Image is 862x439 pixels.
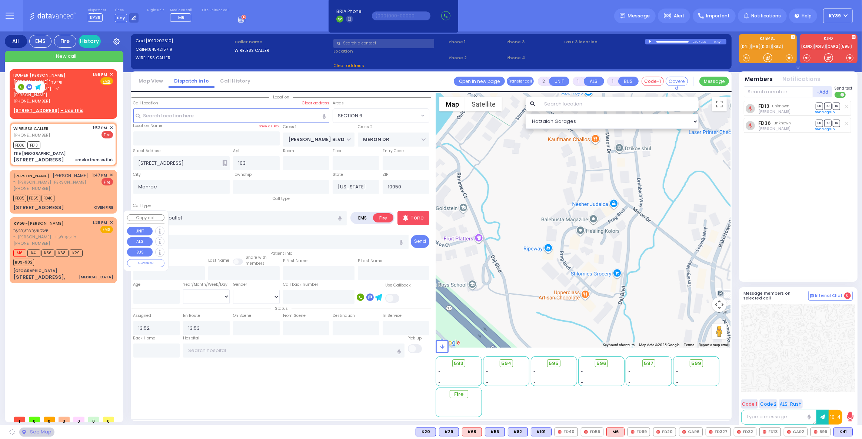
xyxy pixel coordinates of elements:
[816,103,823,110] span: DR
[699,37,700,46] div: /
[283,148,294,154] label: Room
[814,44,826,49] a: FD13
[183,282,230,288] div: Year/Month/Week/Day
[408,335,422,341] label: Pick up
[29,11,79,20] img: Logo
[741,44,750,49] a: K41
[246,261,264,266] span: members
[439,97,465,111] button: Show street map
[692,37,699,46] div: 0:00
[744,86,813,97] input: Search member
[13,156,64,164] div: [STREET_ADDRESS]
[94,205,113,210] div: OVEN FIRE
[146,38,173,44] span: [1010202510]
[44,417,55,422] span: 0
[100,226,113,233] span: EMS
[833,428,853,436] div: BLS
[133,313,152,319] label: Assigned
[133,123,163,129] label: Location Name
[810,294,814,298] img: comment-alt.png
[110,172,113,178] span: ✕
[5,35,27,48] div: All
[13,98,50,104] span: [PHONE_NUMBER]
[222,160,227,166] span: Other building occupants
[170,8,193,13] label: Medic on call
[439,374,441,380] span: -
[501,360,512,367] span: 594
[653,428,676,436] div: FD20
[606,428,625,436] div: M6
[267,251,296,256] span: Patient info
[133,172,141,178] label: City
[14,417,25,422] span: 1
[13,79,62,85] span: [PERSON_NAME]' ווידער
[751,44,760,49] a: M6
[41,195,54,202] span: FD40
[549,360,559,367] span: 595
[759,399,778,409] button: Code 2
[233,148,240,154] label: Apt
[555,428,578,436] div: FD40
[29,417,40,422] span: 0
[183,335,199,341] label: Hospital
[439,380,441,385] span: -
[835,86,853,91] span: Send text
[618,77,639,86] button: BUS
[596,360,606,367] span: 596
[802,44,813,49] a: KJFD
[13,204,64,211] div: [STREET_ADDRESS]
[234,47,331,54] label: WIRELESS CALLER
[246,255,267,260] small: Share with
[676,369,678,374] span: -
[779,399,803,409] button: ALS-Rush
[533,380,536,385] span: -
[772,103,789,109] span: unknown
[269,94,293,100] span: Location
[802,13,812,19] span: Help
[136,55,232,61] label: WIRELESS CALLER
[101,131,113,138] span: Fire
[59,417,70,422] span: 3
[844,292,851,299] span: 0
[127,259,164,267] button: COVERED
[53,172,89,179] span: [PERSON_NAME]
[745,75,773,84] button: Members
[333,109,419,122] span: SECTION 6
[628,12,650,20] span: Message
[411,235,429,248] button: Send
[169,77,214,84] a: Dispatch info
[115,8,139,13] label: Lines
[449,55,504,61] span: Phone 2
[829,410,842,425] button: 10-4
[410,214,424,222] p: Tone
[437,338,462,348] a: Open this area in Google Maps (opens a new window)
[352,213,373,222] label: EMS
[88,8,106,13] label: Dispatcher
[533,374,536,380] span: -
[93,172,107,178] span: 1:47 PM
[508,428,528,436] div: K82
[333,148,342,154] label: Floor
[202,8,230,13] label: Fire units on call
[465,97,502,111] button: Show satellite imagery
[558,430,562,434] img: red-radio-icon.svg
[54,35,76,48] div: Fire
[841,44,852,49] a: 595
[540,97,699,111] input: Search location
[234,39,331,45] label: Caller name
[13,259,34,266] span: BUS-902
[758,103,769,109] a: FD13
[584,430,588,434] img: red-radio-icon.svg
[699,77,729,86] button: Message
[691,360,701,367] span: 599
[751,13,781,19] span: Notifications
[208,258,229,264] label: Last Name
[13,249,26,257] span: M6
[183,313,200,319] label: En Route
[27,141,40,149] span: FD13
[103,417,114,422] span: 0
[709,430,713,434] img: red-radio-icon.svg
[808,291,853,301] button: Internal Chat 0
[115,14,127,22] span: Bay
[674,13,685,19] span: Alert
